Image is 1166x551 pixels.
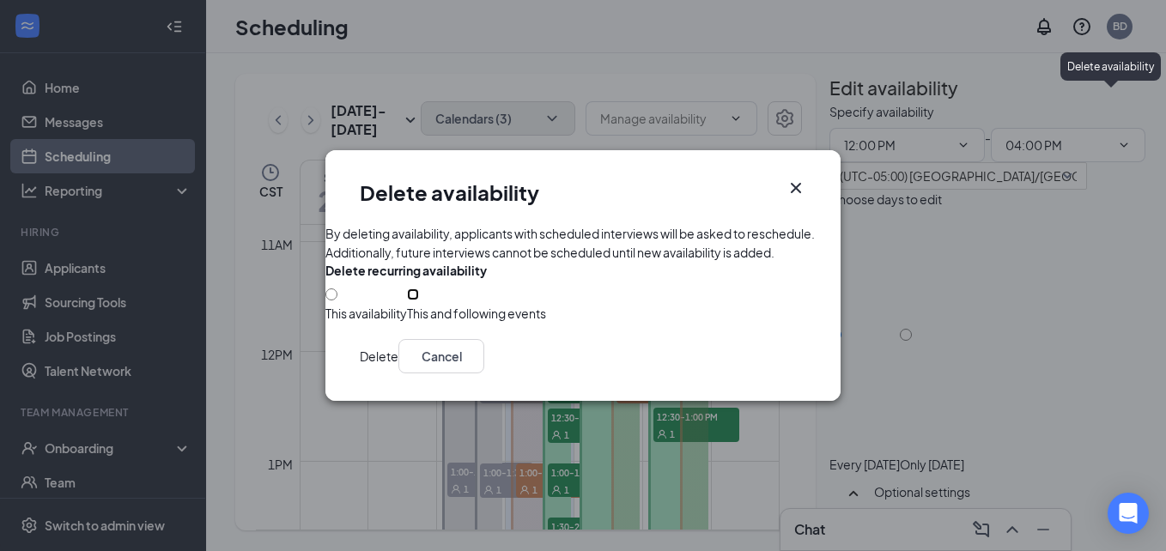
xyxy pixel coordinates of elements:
[1060,52,1161,81] div: Delete availability
[1108,493,1149,534] div: Open Intercom Messenger
[786,178,806,198] button: Close
[325,305,407,322] div: This availability
[360,339,398,373] button: Delete
[325,224,841,262] div: By deleting availability, applicants with scheduled interviews will be asked to reschedule. Addit...
[398,339,484,373] button: Cancel
[360,178,539,207] h1: Delete availability
[786,178,806,198] svg: Cross
[325,262,487,279] div: Delete recurring availability
[407,305,546,322] div: This and following events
